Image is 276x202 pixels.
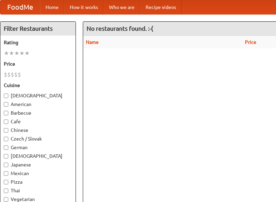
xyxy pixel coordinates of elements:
a: Name [86,39,99,45]
label: Cafe [4,118,72,125]
label: Barbecue [4,109,72,116]
a: Recipe videos [140,0,181,14]
h4: Filter Restaurants [0,22,76,36]
a: Price [245,39,256,45]
input: Pizza [4,180,8,184]
input: American [4,102,8,107]
h5: Rating [4,39,72,46]
input: [DEMOGRAPHIC_DATA] [4,154,8,158]
input: Mexican [4,171,8,176]
input: Chinese [4,128,8,133]
label: Czech / Slovak [4,135,72,142]
li: $ [4,71,7,78]
h5: Cuisine [4,82,72,89]
li: $ [14,71,18,78]
input: Vegetarian [4,197,8,202]
li: ★ [4,49,9,57]
label: Pizza [4,179,72,185]
li: $ [18,71,21,78]
li: ★ [14,49,19,57]
label: German [4,144,72,151]
input: Czech / Slovak [4,137,8,141]
label: American [4,101,72,108]
li: $ [11,71,14,78]
input: [DEMOGRAPHIC_DATA] [4,94,8,98]
label: Thai [4,187,72,194]
li: ★ [24,49,30,57]
label: Chinese [4,127,72,134]
input: Japanese [4,163,8,167]
h5: Price [4,60,72,67]
a: How it works [64,0,103,14]
input: German [4,145,8,150]
a: Who we are [103,0,140,14]
input: Thai [4,189,8,193]
a: Home [40,0,64,14]
input: Barbecue [4,111,8,115]
ng-pluralize: No restaurants found. :-( [87,25,153,32]
label: [DEMOGRAPHIC_DATA] [4,92,72,99]
a: FoodMe [0,0,40,14]
input: Cafe [4,119,8,124]
li: ★ [9,49,14,57]
label: [DEMOGRAPHIC_DATA] [4,153,72,160]
label: Mexican [4,170,72,177]
li: $ [7,71,11,78]
label: Japanese [4,161,72,168]
li: ★ [19,49,24,57]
